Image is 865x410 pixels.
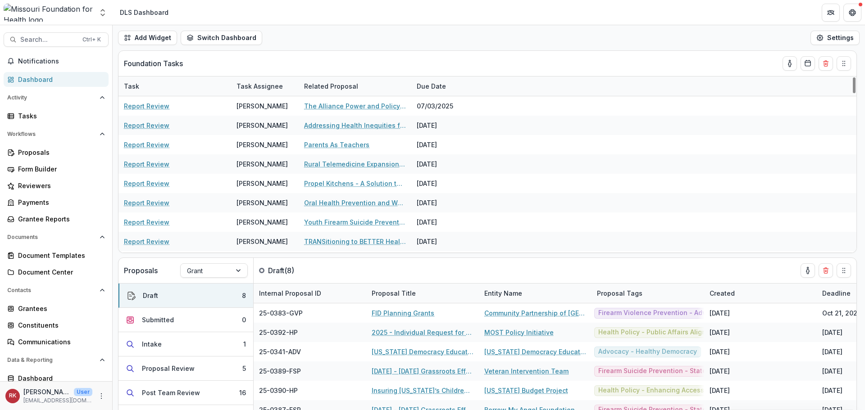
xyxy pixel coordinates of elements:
[299,81,364,91] div: Related Proposal
[822,347,842,356] div: [DATE]
[411,251,479,270] div: [DATE]
[801,56,815,71] button: Calendar
[4,108,109,123] a: Tasks
[411,135,479,154] div: [DATE]
[18,164,101,174] div: Form Builder
[237,121,288,130] div: [PERSON_NAME]
[4,265,109,279] a: Document Center
[74,388,92,396] p: User
[142,339,162,349] div: Intake
[7,131,96,137] span: Workflows
[237,237,288,246] div: [PERSON_NAME]
[304,140,369,149] a: Parents As Teachers
[254,284,366,303] div: Internal Proposal ID
[299,77,411,96] div: Related Proposal
[479,284,592,303] div: Entity Name
[4,90,109,105] button: Open Activity
[120,8,168,17] div: DLS Dashboard
[822,366,842,376] div: [DATE]
[18,148,101,157] div: Proposals
[23,387,70,396] p: [PERSON_NAME]
[704,284,817,303] div: Created
[484,386,568,395] a: [US_STATE] Budget Project
[4,162,109,176] a: Form Builder
[237,217,288,227] div: [PERSON_NAME]
[372,308,434,318] a: FID Planning Grants
[7,287,96,293] span: Contacts
[142,388,200,397] div: Post Team Review
[237,198,288,207] div: [PERSON_NAME]
[18,198,101,207] div: Payments
[4,301,109,316] a: Grantees
[20,36,77,44] span: Search...
[411,212,479,232] div: [DATE]
[822,328,842,337] div: [DATE]
[18,181,101,190] div: Reviewers
[242,291,246,300] div: 8
[118,308,253,332] button: Submitted0
[118,381,253,405] button: Post Team Review16
[4,178,109,193] a: Reviewers
[366,284,479,303] div: Proposal Title
[18,320,101,330] div: Constituents
[710,347,730,356] div: [DATE]
[231,77,299,96] div: Task Assignee
[259,386,298,395] span: 25-0390-HP
[4,195,109,210] a: Payments
[18,337,101,347] div: Communications
[4,145,109,160] a: Proposals
[411,174,479,193] div: [DATE]
[96,4,109,22] button: Open entity switcher
[411,77,479,96] div: Due Date
[18,374,101,383] div: Dashboard
[118,77,231,96] div: Task
[819,263,833,278] button: Delete card
[124,58,183,69] p: Foundation Tasks
[4,4,93,22] img: Missouri Foundation for Health logo
[372,366,473,376] a: [DATE] - [DATE] Grassroots Efforts to Address FID - RFA
[4,371,109,386] a: Dashboard
[810,31,860,45] button: Settings
[710,366,730,376] div: [DATE]
[18,214,101,224] div: Grantee Reports
[18,58,105,65] span: Notifications
[231,81,288,91] div: Task Assignee
[4,353,109,367] button: Open Data & Reporting
[118,356,253,381] button: Proposal Review5
[411,116,479,135] div: [DATE]
[4,54,109,68] button: Notifications
[304,121,406,130] a: Addressing Health Inequities for Patients with [MEDICAL_DATA] by Providing Comprehensive Services
[242,364,246,373] div: 5
[96,391,107,401] button: More
[710,308,730,318] div: [DATE]
[243,339,246,349] div: 1
[7,234,96,240] span: Documents
[23,396,92,405] p: [EMAIL_ADDRESS][DOMAIN_NAME]
[411,193,479,212] div: [DATE]
[118,31,177,45] button: Add Widget
[116,6,172,19] nav: breadcrumb
[411,232,479,251] div: [DATE]
[304,237,406,246] a: TRANSitioning to BETTER Health
[181,31,262,45] button: Switch Dashboard
[237,101,288,111] div: [PERSON_NAME]
[4,72,109,87] a: Dashboard
[4,127,109,141] button: Open Workflows
[18,251,101,260] div: Document Templates
[124,121,169,130] a: Report Review
[479,288,528,298] div: Entity Name
[822,4,840,22] button: Partners
[18,75,101,84] div: Dashboard
[143,291,158,300] div: Draft
[268,265,336,276] p: Draft ( 8 )
[18,267,101,277] div: Document Center
[4,334,109,349] a: Communications
[710,386,730,395] div: [DATE]
[142,315,174,324] div: Submitted
[18,304,101,313] div: Grantees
